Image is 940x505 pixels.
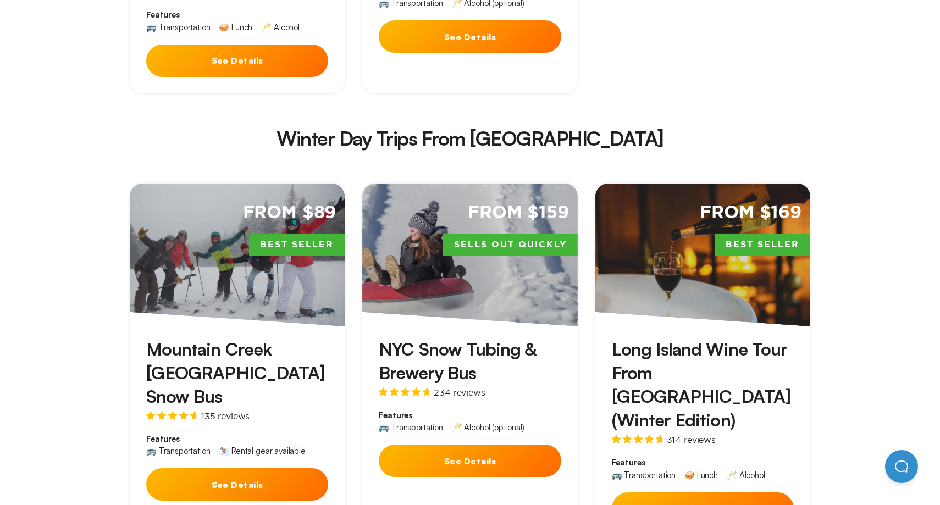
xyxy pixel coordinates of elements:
[700,201,801,225] span: From $169
[443,234,578,257] span: Sells Out Quickly
[379,423,443,431] div: 🚌 Transportation
[249,234,345,257] span: Best Seller
[146,468,328,501] button: See Details
[885,450,918,483] iframe: Help Scout Beacon - Open
[468,201,569,225] span: From $159
[715,234,810,257] span: Best Seller
[146,23,210,31] div: 🚌 Transportation
[146,45,328,77] button: See Details
[146,447,210,455] div: 🚌 Transportation
[379,20,561,53] button: See Details
[612,457,794,468] span: Features
[612,471,676,479] div: 🚌 Transportation
[139,129,801,148] h2: Winter Day Trips From [GEOGRAPHIC_DATA]
[146,9,328,20] span: Features
[667,435,716,444] span: 314 reviews
[243,201,336,225] span: From $89
[379,337,561,385] h3: NYC Snow Tubing & Brewery Bus
[261,23,300,31] div: 🥂 Alcohol
[684,471,718,479] div: 🥪 Lunch
[201,412,250,420] span: 135 reviews
[727,471,765,479] div: 🥂 Alcohol
[612,337,794,432] h3: Long Island Wine Tour From [GEOGRAPHIC_DATA] (Winter Edition)
[146,337,328,409] h3: Mountain Creek [GEOGRAPHIC_DATA] Snow Bus
[219,23,252,31] div: 🥪 Lunch
[146,434,328,445] span: Features
[219,447,305,455] div: ⛷️ Rental gear available
[379,410,561,421] span: Features
[379,445,561,477] button: See Details
[434,388,485,397] span: 234 reviews
[452,423,524,431] div: 🥂 Alcohol (optional)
